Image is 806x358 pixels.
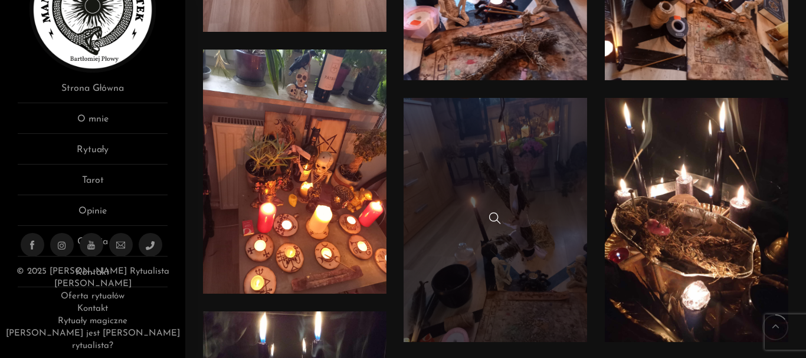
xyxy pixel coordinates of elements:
[18,81,168,103] a: Strona Główna
[58,317,127,326] a: Rytuały magiczne
[18,173,168,195] a: Tarot
[61,292,124,301] a: Oferta rytuałów
[6,329,180,350] a: [PERSON_NAME] jest [PERSON_NAME] rytualista?
[18,112,168,134] a: O mnie
[18,143,168,165] a: Rytuały
[77,304,108,313] a: Kontakt
[18,204,168,226] a: Opinie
